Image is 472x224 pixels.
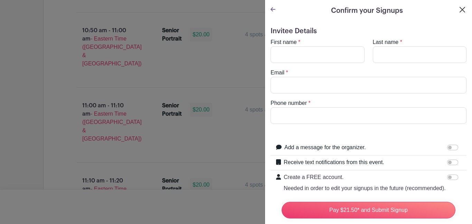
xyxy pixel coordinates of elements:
label: Phone number [271,99,307,107]
p: Create a FREE account. [284,173,446,181]
h5: Confirm your Signups [331,6,403,16]
input: Pay $21.50* and Submit Signup [282,202,455,218]
button: Close [458,6,466,14]
label: Add a message for the organizer. [284,143,366,152]
label: First name [271,38,297,46]
h5: Invitee Details [271,27,466,35]
p: Needed in order to edit your signups in the future (recommended). [284,184,446,192]
label: Last name [373,38,399,46]
label: Email [271,69,284,77]
label: Receive text notifications from this event. [284,158,384,167]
